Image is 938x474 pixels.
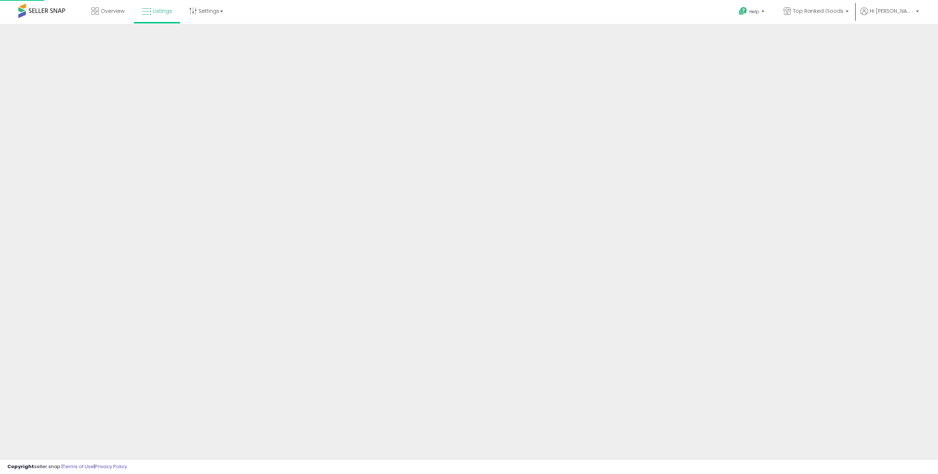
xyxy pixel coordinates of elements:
[860,7,919,24] a: Hi [PERSON_NAME]
[870,7,914,15] span: Hi [PERSON_NAME]
[153,7,172,15] span: Listings
[738,7,748,16] i: Get Help
[733,1,772,24] a: Help
[101,7,125,15] span: Overview
[749,8,759,15] span: Help
[793,7,844,15] span: Top Ranked Goods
